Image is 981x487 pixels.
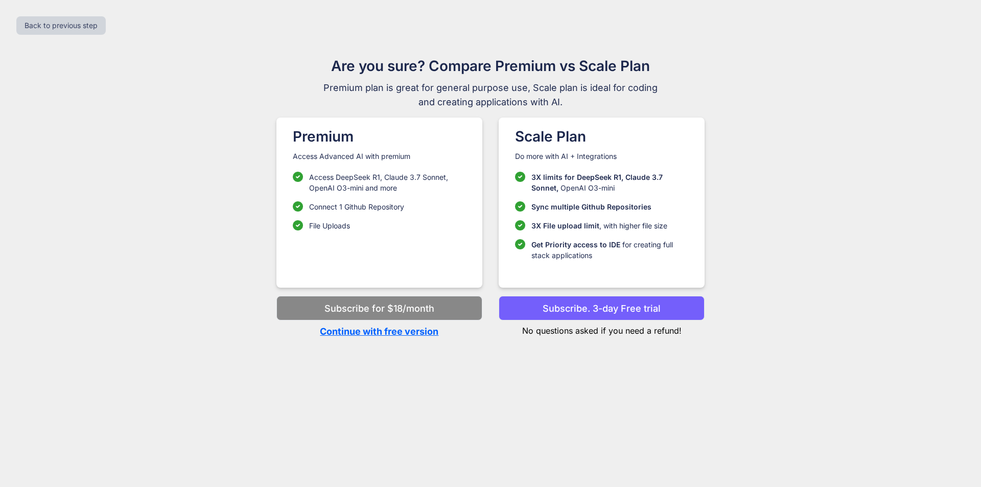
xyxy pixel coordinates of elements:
[531,239,688,261] p: for creating full stack applications
[319,81,662,109] span: Premium plan is great for general purpose use, Scale plan is ideal for coding and creating applic...
[309,172,466,193] p: Access DeepSeek R1, Claude 3.7 Sonnet, OpenAI O3-mini and more
[531,220,667,231] p: , with higher file size
[531,240,620,249] span: Get Priority access to IDE
[515,220,525,230] img: checklist
[515,151,688,161] p: Do more with AI + Integrations
[531,221,599,230] span: 3X File upload limit
[293,126,466,147] h1: Premium
[515,239,525,249] img: checklist
[531,172,688,193] p: OpenAI O3-mini
[531,173,663,192] span: 3X limits for DeepSeek R1, Claude 3.7 Sonnet,
[276,296,482,320] button: Subscribe for $18/month
[293,151,466,161] p: Access Advanced AI with premium
[515,172,525,182] img: checklist
[293,220,303,230] img: checklist
[499,320,705,337] p: No questions asked if you need a refund!
[324,302,434,315] p: Subscribe for $18/month
[293,201,303,212] img: checklist
[293,172,303,182] img: checklist
[499,296,705,320] button: Subscribe. 3-day Free trial
[319,55,662,77] h1: Are you sure? Compare Premium vs Scale Plan
[16,16,106,35] button: Back to previous step
[531,201,651,212] p: Sync multiple Github Repositories
[515,201,525,212] img: checklist
[543,302,661,315] p: Subscribe. 3-day Free trial
[515,126,688,147] h1: Scale Plan
[276,324,482,338] p: Continue with free version
[309,220,350,231] p: File Uploads
[309,201,404,212] p: Connect 1 Github Repository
